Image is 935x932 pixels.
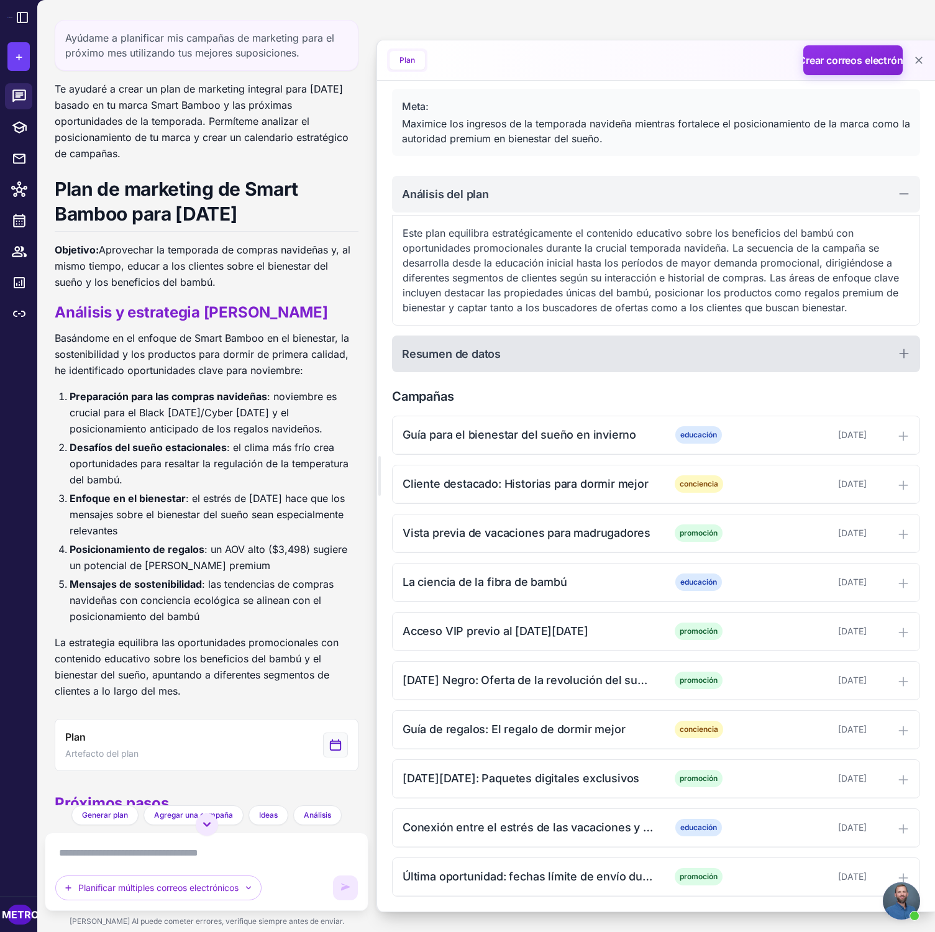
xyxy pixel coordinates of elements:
[154,810,233,820] font: Agregar una campaña
[304,810,331,820] font: Análisis
[55,244,350,288] font: Aprovechar la temporada de compras navideñas y, al mismo tiempo, educar a los clientes sobre el b...
[55,875,262,900] button: Planificar múltiples correos electrónicos
[82,810,128,820] font: Generar plan
[680,577,717,587] font: educación
[55,332,349,377] font: Basándome en el enfoque de Smart Bamboo en el bienestar, la sostenibilidad y los productos para d...
[403,870,756,883] font: Última oportunidad: fechas límite de envío durante las festividades
[838,773,867,784] font: [DATE]
[403,624,588,637] font: Acceso VIP previo al [DATE][DATE]
[403,227,899,314] font: Este plan equilibra estratégicamente el contenido educativo sobre los beneficios del bambú con op...
[838,626,867,636] font: [DATE]
[70,390,337,435] font: : noviembre es crucial para el Black [DATE]/Cyber ​​[DATE] y el posicionamiento anticipado de los...
[680,823,717,832] font: educación
[838,429,867,440] font: [DATE]
[838,675,867,685] font: [DATE]
[402,100,429,112] font: Meta:
[55,794,169,812] font: Próximos pasos
[403,477,649,490] font: Cliente destacado: Historias para dormir mejor
[55,719,358,771] button: Ver el plan generado
[70,578,202,590] font: Mensajes de sostenibilidad
[803,45,903,75] button: Crear correos electrónicos
[249,805,288,825] button: Ideas
[680,479,718,488] font: conciencia
[7,42,30,71] button: +
[403,772,639,785] font: [DATE][DATE]: Paquetes digitales exclusivos
[403,428,636,441] font: Guía para el bienestar del sueño en invierno
[680,430,717,439] font: educación
[2,908,39,921] font: METRO
[55,636,339,697] font: La estrategia equilibra las oportunidades promocionales con contenido educativo sobre los benefic...
[402,347,501,360] font: Resumen de datos
[680,724,718,734] font: conciencia
[838,478,867,489] font: [DATE]
[680,626,718,636] font: promoción
[55,244,99,256] font: Objetivo:
[392,389,454,404] font: Campañas
[70,578,334,623] font: : las tendencias de compras navideñas con conciencia ecológica se alinean con el posicionamiento ...
[838,822,867,833] font: [DATE]
[838,871,867,882] font: [DATE]
[883,882,920,920] div: Chat abierto
[65,731,85,743] font: Plan
[403,526,650,539] font: Vista previa de vacaciones para madrugadores
[838,724,867,734] font: [DATE]
[70,441,227,454] font: Desafíos del sueño estacionales
[55,178,298,225] font: Plan de marketing de Smart Bamboo para [DATE]
[680,872,718,881] font: promoción
[144,805,244,825] button: Agregar una campaña
[70,916,344,926] font: [PERSON_NAME] AI puede cometer errores, verifique siempre antes de enviar.
[399,55,415,65] font: Plan
[402,117,910,145] font: Maximice los ingresos de la temporada navideña mientras fortalece el posicionamiento de la marca ...
[65,32,334,59] font: Ayúdame a planificar mis campañas de marketing para el próximo mes utilizando tus mejores suposic...
[70,492,186,505] font: Enfoque en el bienestar
[259,810,278,820] font: Ideas
[15,49,23,64] font: +
[402,188,489,201] font: Análisis del plan
[403,575,567,588] font: La ciencia de la fibra de bambú
[838,577,867,587] font: [DATE]
[403,821,688,834] font: Conexión entre el estrés de las vacaciones y el sueño
[390,51,425,70] button: Plan
[78,882,239,893] font: Planificar múltiples correos electrónicos
[55,303,328,321] font: Análisis y estrategia [PERSON_NAME]
[65,748,139,759] font: Artefacto del plan
[680,774,718,783] font: promoción
[70,543,347,572] font: : un AOV alto ($3,498) sugiere un potencial de [PERSON_NAME] premium
[70,390,267,403] font: Preparación para las compras navideñas
[293,805,342,825] button: Análisis
[70,543,204,555] font: Posicionamiento de regalos
[798,54,923,66] font: Crear correos electrónicos
[403,723,625,736] font: Guía de regalos: El regalo de dormir mejor
[680,675,718,685] font: promoción
[71,805,139,825] button: Generar plan
[70,492,345,537] font: : el estrés de [DATE] hace que los mensajes sobre el bienestar del sueño sean especialmente relev...
[55,83,349,160] font: Te ayudaré a crear un plan de marketing integral para [DATE] basado en tu marca Smart Bamboo y la...
[838,528,867,538] font: [DATE]
[680,528,718,537] font: promoción
[403,674,658,687] font: [DATE] Negro: Oferta de la revolución del sueño
[70,441,349,486] font: : el clima más frío crea oportunidades para resaltar la regulación de la temperatura del bambú.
